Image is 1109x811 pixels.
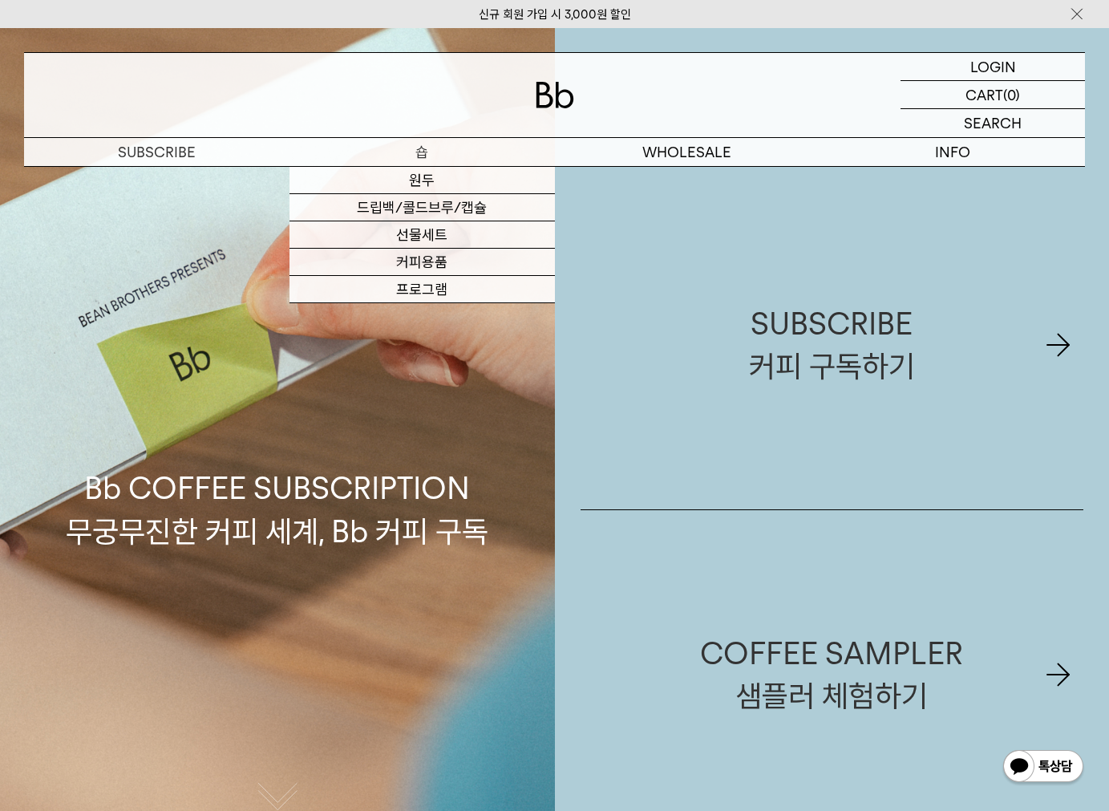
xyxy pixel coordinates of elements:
[1002,748,1085,787] img: 카카오톡 채널 1:1 채팅 버튼
[964,109,1022,137] p: SEARCH
[289,138,555,166] a: 숍
[536,82,574,108] img: 로고
[479,7,631,22] a: 신규 회원 가입 시 3,000원 할인
[289,167,555,194] a: 원두
[901,81,1085,109] a: CART (0)
[965,81,1003,108] p: CART
[24,138,289,166] a: SUBSCRIBE
[749,302,915,387] div: SUBSCRIBE 커피 구독하기
[1003,81,1020,108] p: (0)
[581,180,1084,509] a: SUBSCRIBE커피 구독하기
[66,314,488,552] p: Bb COFFEE SUBSCRIPTION 무궁무진한 커피 세계, Bb 커피 구독
[555,138,820,166] p: WHOLESALE
[289,249,555,276] a: 커피용품
[289,221,555,249] a: 선물세트
[970,53,1016,80] p: LOGIN
[901,53,1085,81] a: LOGIN
[289,194,555,221] a: 드립백/콜드브루/캡슐
[820,138,1085,166] p: INFO
[700,632,963,717] div: COFFEE SAMPLER 샘플러 체험하기
[289,276,555,303] a: 프로그램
